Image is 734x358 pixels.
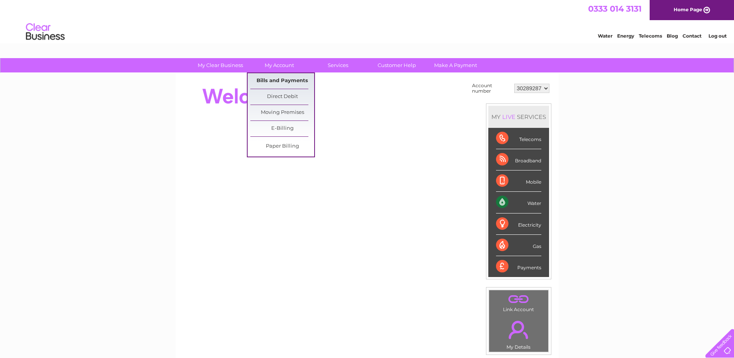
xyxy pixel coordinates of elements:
[365,58,429,72] a: Customer Help
[683,33,701,39] a: Contact
[489,290,549,314] td: Link Account
[470,81,512,96] td: Account number
[250,73,314,89] a: Bills and Payments
[306,58,370,72] a: Services
[250,121,314,136] a: E-Billing
[588,4,642,14] a: 0333 014 3131
[424,58,488,72] a: Make A Payment
[250,89,314,105] a: Direct Debit
[617,33,634,39] a: Energy
[488,106,549,128] div: MY SERVICES
[26,20,65,44] img: logo.png
[491,292,546,306] a: .
[496,256,541,277] div: Payments
[496,170,541,192] div: Mobile
[496,192,541,213] div: Water
[496,213,541,235] div: Electricity
[188,58,252,72] a: My Clear Business
[501,113,517,120] div: LIVE
[250,139,314,154] a: Paper Billing
[489,314,549,352] td: My Details
[708,33,727,39] a: Log out
[250,105,314,120] a: Moving Premises
[667,33,678,39] a: Blog
[247,58,311,72] a: My Account
[639,33,662,39] a: Telecoms
[496,235,541,256] div: Gas
[496,128,541,149] div: Telecoms
[496,149,541,170] div: Broadband
[598,33,613,39] a: Water
[185,4,550,38] div: Clear Business is a trading name of Verastar Limited (registered in [GEOGRAPHIC_DATA] No. 3667643...
[491,316,546,343] a: .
